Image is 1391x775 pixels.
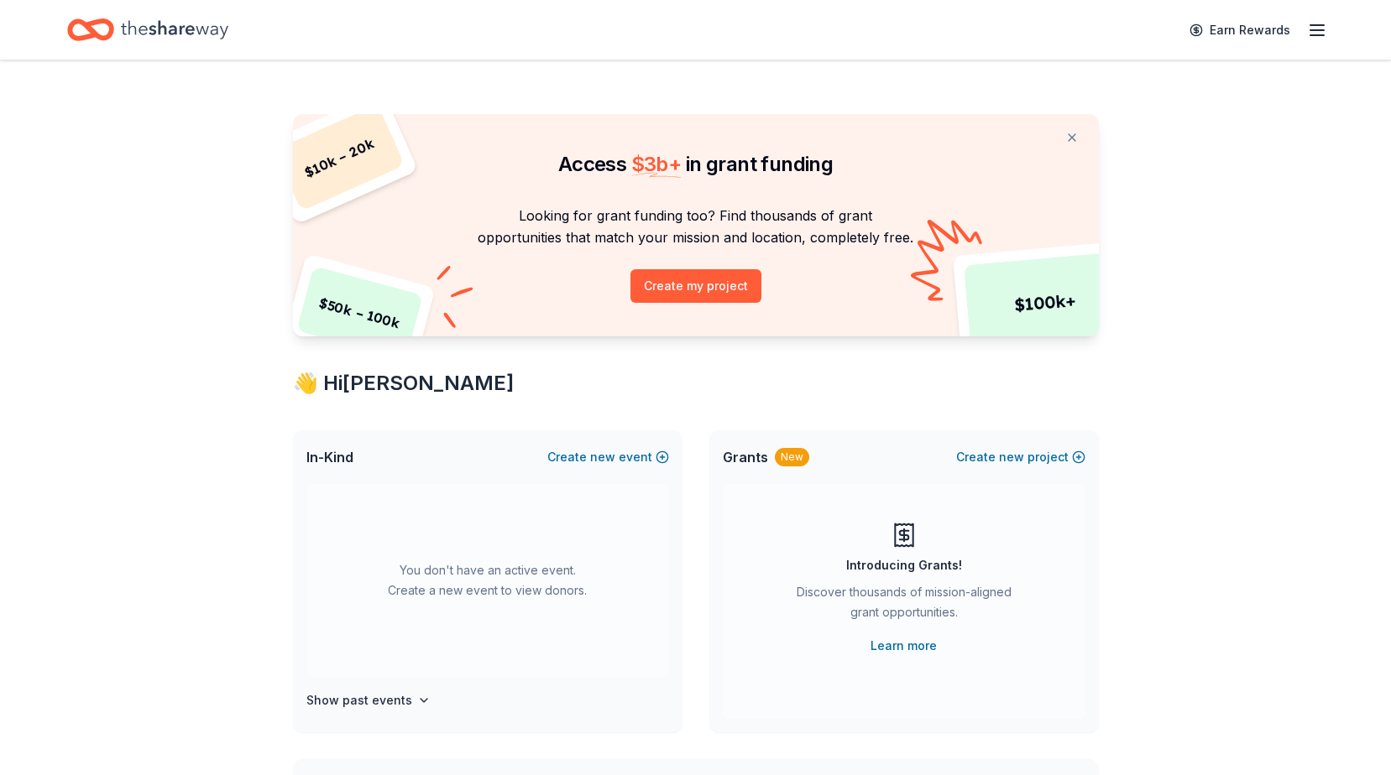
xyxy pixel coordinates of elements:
div: New [775,448,809,466]
div: 👋 Hi [PERSON_NAME] [293,370,1099,397]
span: $ 3b + [631,152,682,176]
button: Createnewproject [956,447,1085,467]
a: Home [67,10,228,49]
span: new [590,447,615,467]
span: In-Kind [306,447,353,467]
button: Show past events [306,690,431,710]
span: Access in grant funding [558,152,833,176]
div: $ 10k – 20k [274,104,405,211]
div: You don't have an active event. Create a new event to view donors. [306,484,669,677]
button: Createnewevent [547,447,669,467]
p: Looking for grant funding too? Find thousands of grant opportunities that match your mission and ... [313,205,1079,249]
button: Create my project [630,269,761,303]
a: Learn more [871,636,937,656]
div: Introducing Grants! [846,555,962,575]
a: Earn Rewards [1179,15,1300,45]
span: Grants [723,447,768,467]
div: Discover thousands of mission-aligned grant opportunities. [790,582,1018,629]
h4: Show past events [306,690,412,710]
span: new [999,447,1024,467]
